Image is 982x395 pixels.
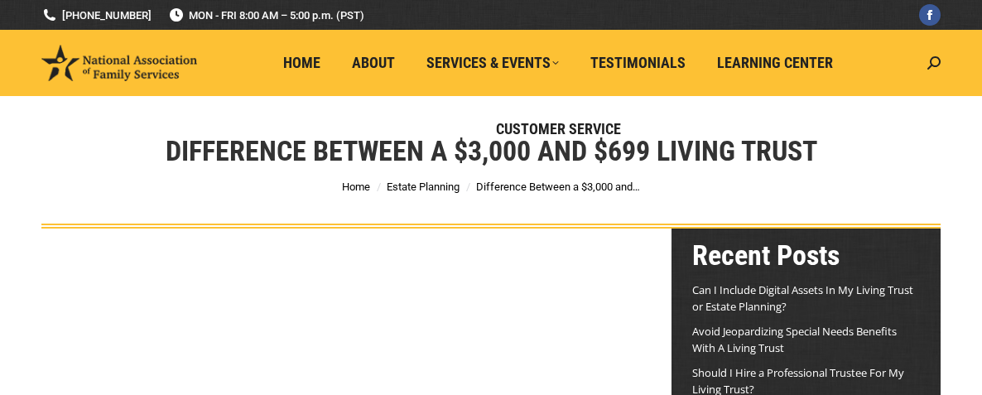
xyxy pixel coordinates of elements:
a: Learning Center [705,47,845,79]
span: Testimonials [590,54,686,72]
h1: Difference Between a $3,000 and $699 Living Trust [166,132,817,169]
img: National Association of Family Services [41,45,197,81]
span: Learning Center [717,54,833,72]
h2: Recent Posts [692,237,920,273]
a: Testimonials [579,47,697,79]
a: Customer Service [484,113,633,145]
a: Avoid Jeopardizing Special Needs Benefits With A Living Trust [692,324,897,355]
a: About [340,47,407,79]
a: [PHONE_NUMBER] [41,7,152,23]
span: Services & Events [426,54,559,72]
span: Home [283,54,320,72]
a: Estate Planning [387,181,460,193]
span: MON - FRI 8:00 AM – 5:00 p.m. (PST) [168,7,364,23]
span: Customer Service [496,120,621,138]
a: Home [342,181,370,193]
a: Facebook page opens in new window [919,4,941,26]
span: Difference Between a $3,000 and… [476,181,640,193]
a: Can I Include Digital Assets In My Living Trust or Estate Planning? [692,282,913,314]
span: About [352,54,395,72]
a: Home [272,47,332,79]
